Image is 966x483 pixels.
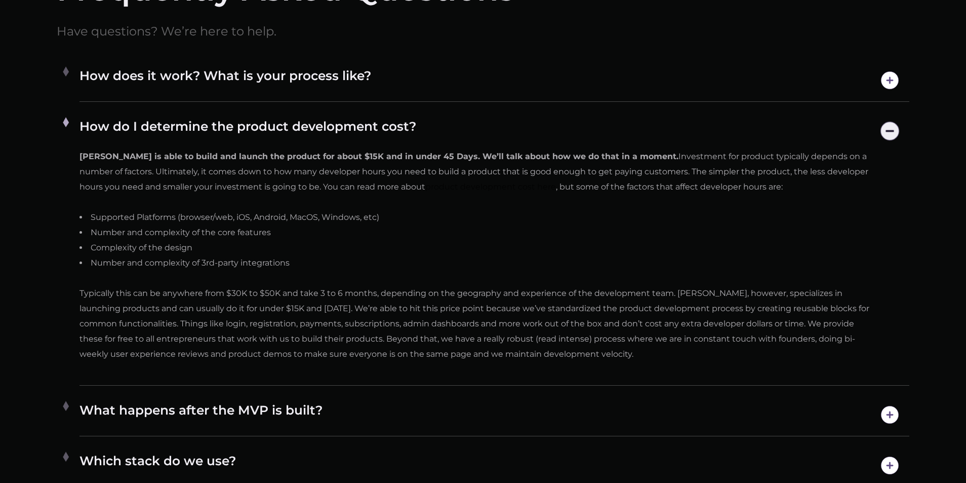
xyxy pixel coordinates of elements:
img: plus-1 [59,399,72,413]
p: Have questions? We’re here to help. [57,26,909,37]
img: plus-1 [59,116,72,129]
h4: Which stack do we use? [79,453,909,478]
span: Number and complexity of the core features [79,225,879,240]
span: Number and complexity of 3rd-party integrations [79,255,879,271]
img: plus-1 [59,450,72,463]
h4: How do I determine the product development cost? [79,118,909,144]
img: open-icon [877,453,903,478]
a: product development cost here [425,182,556,192]
img: open-icon [877,402,903,428]
h4: How does it work? What is your process like? [79,67,909,93]
b: [PERSON_NAME] is able to build and launch the product for about $15K and in under 45 Days. We’ll ... [79,152,678,161]
h4: What happens after the MVP is built? [79,402,909,428]
p: Typically this can be anywhere from $30K to $50K and take 3 to 6 months, depending on the geograp... [79,286,879,362]
p: Investment for product typically depends on a number of factors. Ultimately, it comes down to how... [79,149,879,195]
span: Complexity of the design [79,240,879,255]
img: plus-1 [59,65,72,78]
span: Supported Platforms (browser/web, iOS, Android, MacOS, Windows, etc) [79,210,879,225]
img: close-icon [877,118,903,144]
img: open-icon [877,67,903,93]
